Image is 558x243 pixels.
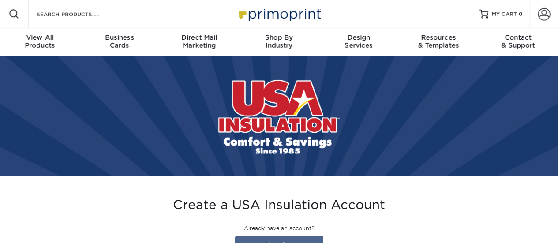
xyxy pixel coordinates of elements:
[478,28,558,56] a: Contact& Support
[519,11,523,17] span: 0
[21,224,537,232] p: Already have an account?
[159,28,239,56] a: Direct MailMarketing
[80,34,160,41] span: Business
[235,4,323,23] img: Primoprint
[319,28,399,56] a: DesignServices
[21,198,537,213] h3: Create a USA Insulation Account
[80,34,160,49] div: Cards
[239,34,319,41] span: Shop By
[159,34,239,49] div: Marketing
[319,34,399,49] div: Services
[478,34,558,49] div: & Support
[213,78,345,155] img: USA Insulation
[80,28,160,56] a: BusinessCards
[399,34,479,49] div: & Templates
[159,34,239,41] span: Direct Mail
[478,34,558,41] span: Contact
[492,11,517,18] span: MY CART
[319,34,399,41] span: Design
[239,28,319,56] a: Shop ByIndustry
[36,9,122,19] input: SEARCH PRODUCTS.....
[399,34,479,41] span: Resources
[239,34,319,49] div: Industry
[399,28,479,56] a: Resources& Templates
